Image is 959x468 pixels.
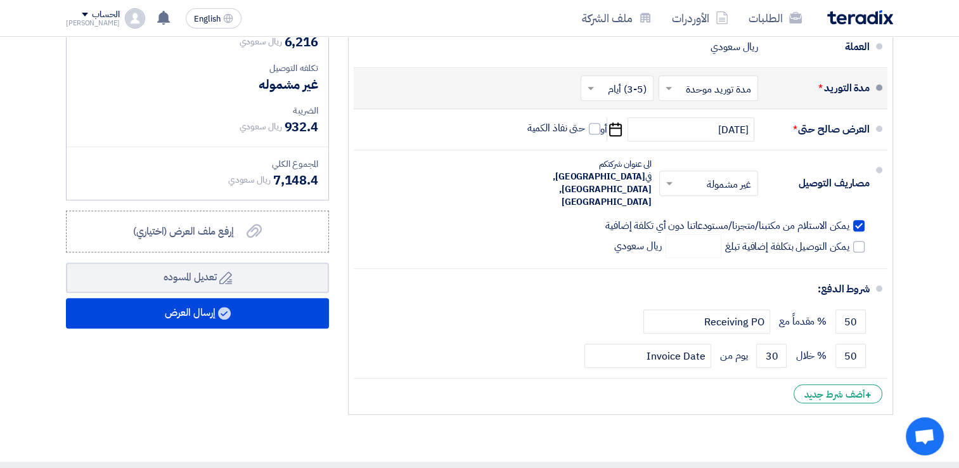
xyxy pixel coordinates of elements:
input: payment-term-1 [835,309,866,334]
span: ريال سعودي [228,173,271,186]
span: أو [600,123,607,136]
span: % خلال [795,349,827,362]
a: الأوردرات [662,3,738,33]
span: ريال سعودي [614,234,725,258]
button: English [186,8,241,29]
span: + [865,387,872,403]
div: شروط الدفع: [374,274,870,304]
div: [PERSON_NAME] [66,20,120,27]
div: العملة [768,32,870,62]
div: الضريبة [77,104,318,117]
input: سنة-شهر-يوم [628,117,754,141]
a: ملف الشركة [572,3,662,33]
div: تكلفه التوصيل [77,62,318,75]
img: Teradix logo [827,10,893,25]
span: يمكن الاستلام من مكتبنا/متجرنا/مستودعاتنا دون أي تكلفة إضافية [605,219,849,232]
span: [GEOGRAPHIC_DATA], [GEOGRAPHIC_DATA], [GEOGRAPHIC_DATA] [553,170,652,209]
button: تعديل المسوده [66,263,329,293]
input: payment-term-2 [643,309,770,334]
span: 6,216 [284,32,318,51]
img: profile_test.png [125,8,145,29]
span: ريال سعودي [239,120,281,133]
a: الطلبات [738,3,812,33]
span: غير مشموله [259,75,318,94]
input: payment-term-2 [835,344,866,368]
label: حتى نفاذ الكمية [527,122,601,134]
div: الى عنوان شركتكم في [512,158,652,209]
div: ريال سعودي [711,35,758,59]
div: الحساب [92,10,119,20]
span: يوم من [720,349,747,362]
span: 932.4 [284,117,318,136]
span: يمكن التوصيل بتكلفة إضافية تبلغ [725,240,849,253]
span: 7,148.4 [273,171,318,190]
span: إرفع ملف العرض (اختياري) [133,224,234,239]
input: payment-term-2 [584,344,711,368]
input: payment-term-2 [756,344,787,368]
span: % مقدماً مع [779,315,827,328]
button: إرسال العرض [66,298,329,328]
div: مدة التوريد [768,73,870,103]
a: Open chat [906,417,944,455]
span: English [194,15,221,23]
span: ريال سعودي [239,35,281,48]
div: أضف شرط جديد [794,384,882,403]
div: العرض صالح حتى [768,114,870,145]
div: مصاريف التوصيل [768,168,870,198]
div: المجموع الكلي [77,157,318,171]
